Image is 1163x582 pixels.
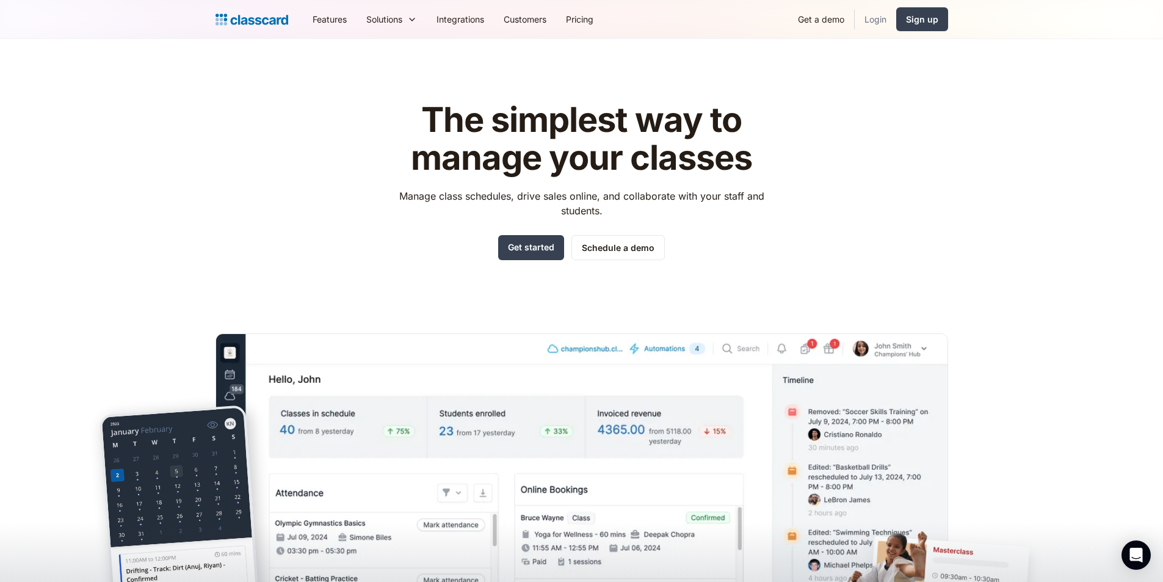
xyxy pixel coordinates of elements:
a: Pricing [556,5,603,33]
div: Solutions [357,5,427,33]
div: Open Intercom Messenger [1121,540,1151,570]
a: Get started [498,235,564,260]
a: Get a demo [788,5,854,33]
a: Schedule a demo [571,235,665,260]
div: Solutions [366,13,402,26]
p: Manage class schedules, drive sales online, and collaborate with your staff and students. [388,189,775,218]
a: Features [303,5,357,33]
a: Customers [494,5,556,33]
div: Sign up [906,13,938,26]
a: Sign up [896,7,948,31]
a: Integrations [427,5,494,33]
a: Login [855,5,896,33]
a: home [216,11,288,28]
h1: The simplest way to manage your classes [388,101,775,176]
